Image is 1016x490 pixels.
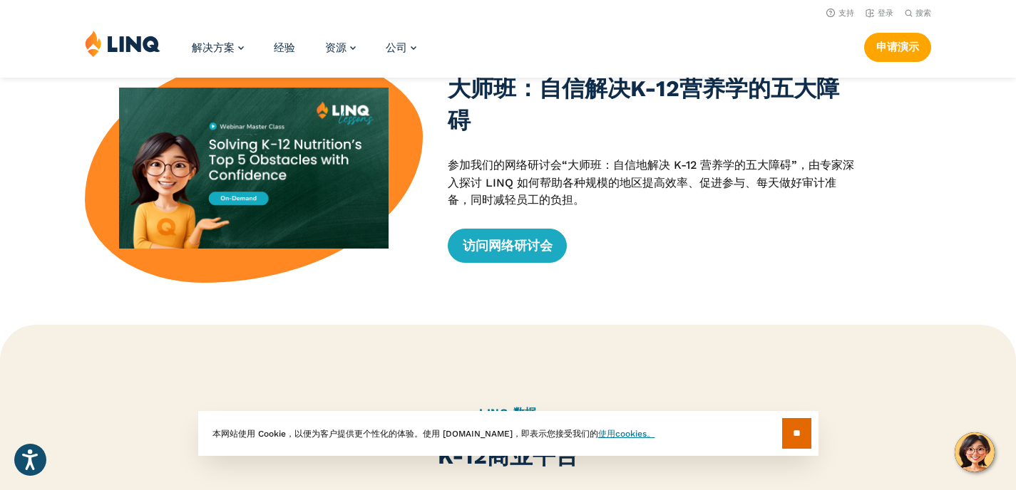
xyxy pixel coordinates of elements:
[192,30,416,77] nav: 主要导航
[598,429,655,439] font: 使用cookies。
[826,9,854,18] a: 支持
[866,9,893,18] a: 登录
[955,432,995,472] button: Hello, have a question? Let’s chat.
[212,429,598,439] font: 本网站使用 Cookie，以便为客户提供更个性化的体验。使用 [DOMAIN_NAME]，即表示您接受我们的
[479,406,538,419] font: LINQ 数据
[878,9,893,18] font: 登录
[864,30,931,61] nav: 按钮导航
[463,238,553,253] font: 访问网络研讨会
[192,41,244,54] a: 解决方案
[325,41,356,54] a: 资源
[598,427,655,440] a: 使用cookies。
[905,8,931,19] button: 打开搜索栏
[448,158,854,207] font: 参加我们的网络研讨会“大师班：自信地解决 K-12 营养学的五大障碍”，由专家深入探讨 LINQ 如何帮助各种规模的地区提高效率、促进参与、每天做好审计准备，同时减轻员工的负担。
[274,41,295,54] a: 经验
[864,33,931,61] a: 申请演示
[838,9,854,18] font: 支持
[448,229,566,263] a: 访问网络研讨会
[85,30,160,57] img: LINQ | K-12 软件
[325,41,347,54] font: 资源
[876,41,919,53] font: 申请演示
[448,75,839,134] font: 大师班：自信解决K-12营养学的五大障碍
[386,41,416,54] a: 公司
[915,9,931,18] font: 搜索
[386,41,407,54] font: 公司
[192,41,235,54] font: 解决方案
